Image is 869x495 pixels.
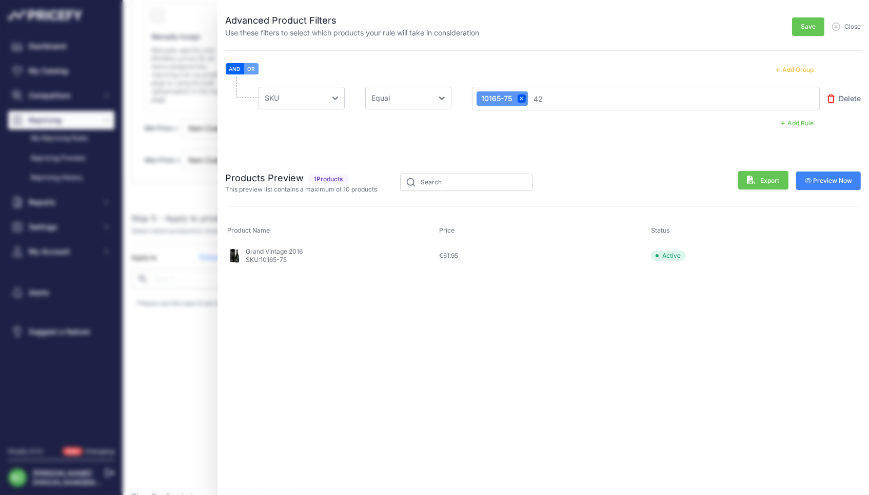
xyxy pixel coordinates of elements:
span: Preview Now [805,177,853,185]
button: Save [792,17,824,36]
span: 1 [314,175,317,183]
span: 10165-75 [261,256,287,263]
span: Price [439,226,455,234]
h2: Products Preview [226,171,378,185]
input: Search [400,174,532,191]
span: 61.95 [443,252,458,259]
span: Delete [839,93,861,104]
button: Close [832,16,861,31]
span: € [439,252,458,259]
button: OR [244,63,259,74]
button: AND [226,63,244,74]
button: Export [738,171,788,189]
span: Products [308,174,349,184]
button: Add Group [769,63,820,77]
span: 10165-75 [479,93,512,104]
span: Export [747,176,780,185]
input: Enter value [532,92,614,105]
span: Close [844,23,861,31]
span: Active [651,251,686,261]
p: SKU: [246,256,303,264]
p: Grand Vintage 2016 [246,247,303,256]
span: Product Name [228,226,270,234]
h2: Advanced Product Filters [226,13,480,28]
p: Use these filters to select which products your rule will take in consideration [226,28,480,38]
span: Save [801,23,816,31]
span: Status [651,226,670,234]
button: Add Rule [775,117,820,130]
button: Preview Now [796,172,861,190]
button: Delete [827,88,861,109]
p: This preview list contains a maximum of 10 products [226,185,378,194]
